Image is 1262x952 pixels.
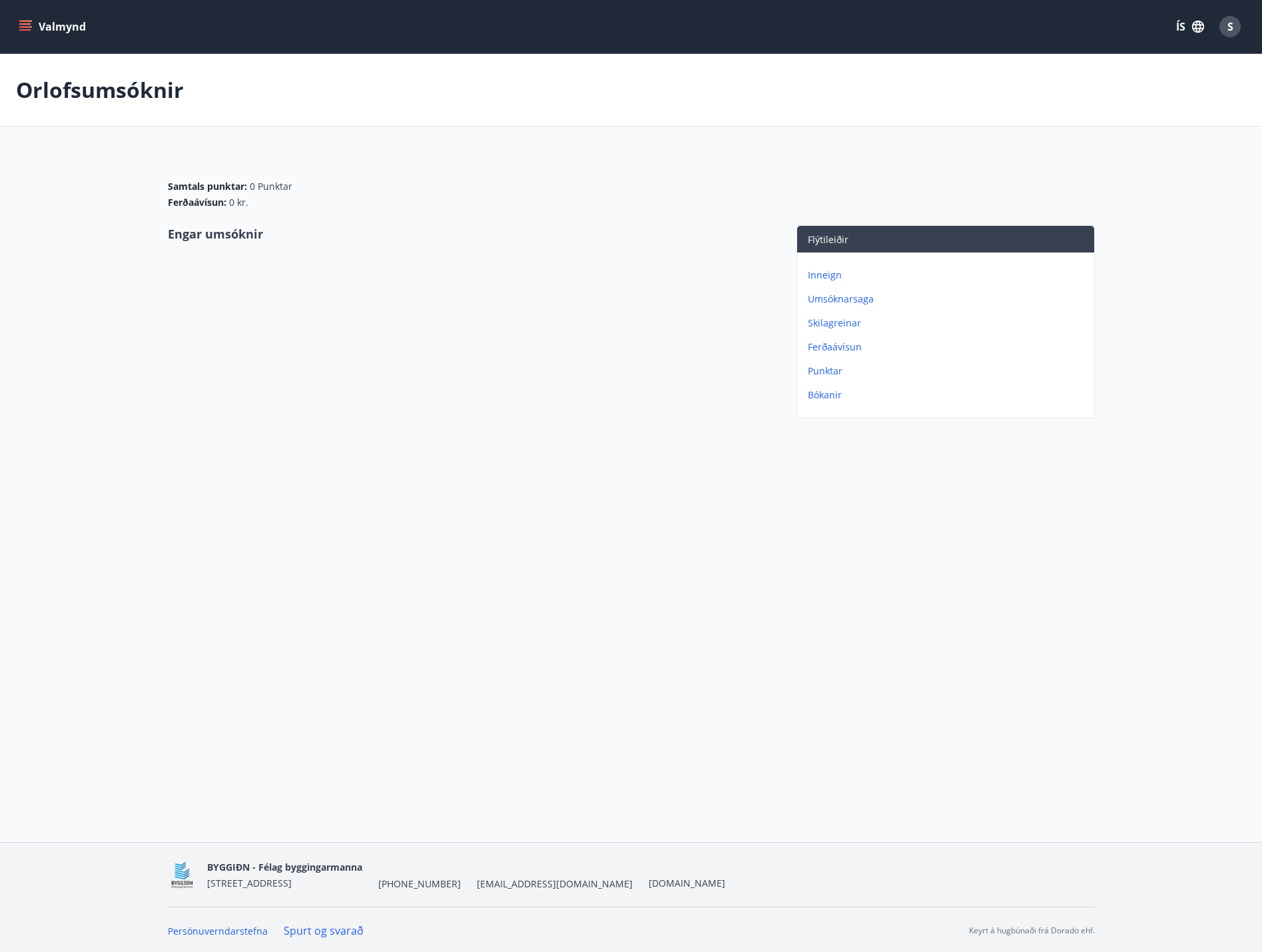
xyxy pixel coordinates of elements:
[808,340,1089,354] p: Ferðaávísun
[168,925,268,937] a: Persónuverndarstefna
[649,877,725,889] a: [DOMAIN_NAME]
[808,233,848,246] span: Flýtileiðir
[16,15,91,39] button: menu
[168,196,226,209] span: Ferðaávísun :
[229,196,248,209] span: 0 kr.
[250,180,292,193] span: 0 Punktar
[808,292,1089,306] p: Umsóknarsaga
[969,925,1095,937] p: Keyrt á hugbúnaði frá Dorado ehf.
[1227,19,1233,34] span: S
[207,877,292,889] span: [STREET_ADDRESS]
[207,861,362,873] span: BYGGIÐN - Félag byggingarmanna
[1169,15,1211,39] button: ÍS
[16,75,184,105] p: Orlofsumsóknir
[168,226,263,242] span: Engar umsóknir
[168,180,247,193] span: Samtals punktar :
[808,316,1089,330] p: Skilagreinar
[477,877,633,891] span: [EMAIL_ADDRESS][DOMAIN_NAME]
[378,877,461,891] span: [PHONE_NUMBER]
[1214,11,1246,43] button: S
[808,364,1089,378] p: Punktar
[808,388,1089,402] p: Bókanir
[284,923,364,938] a: Spurt og svarað
[168,861,196,889] img: BKlGVmlTW1Qrz68WFGMFQUcXHWdQd7yePWMkvn3i.png
[808,268,1089,282] p: Inneign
